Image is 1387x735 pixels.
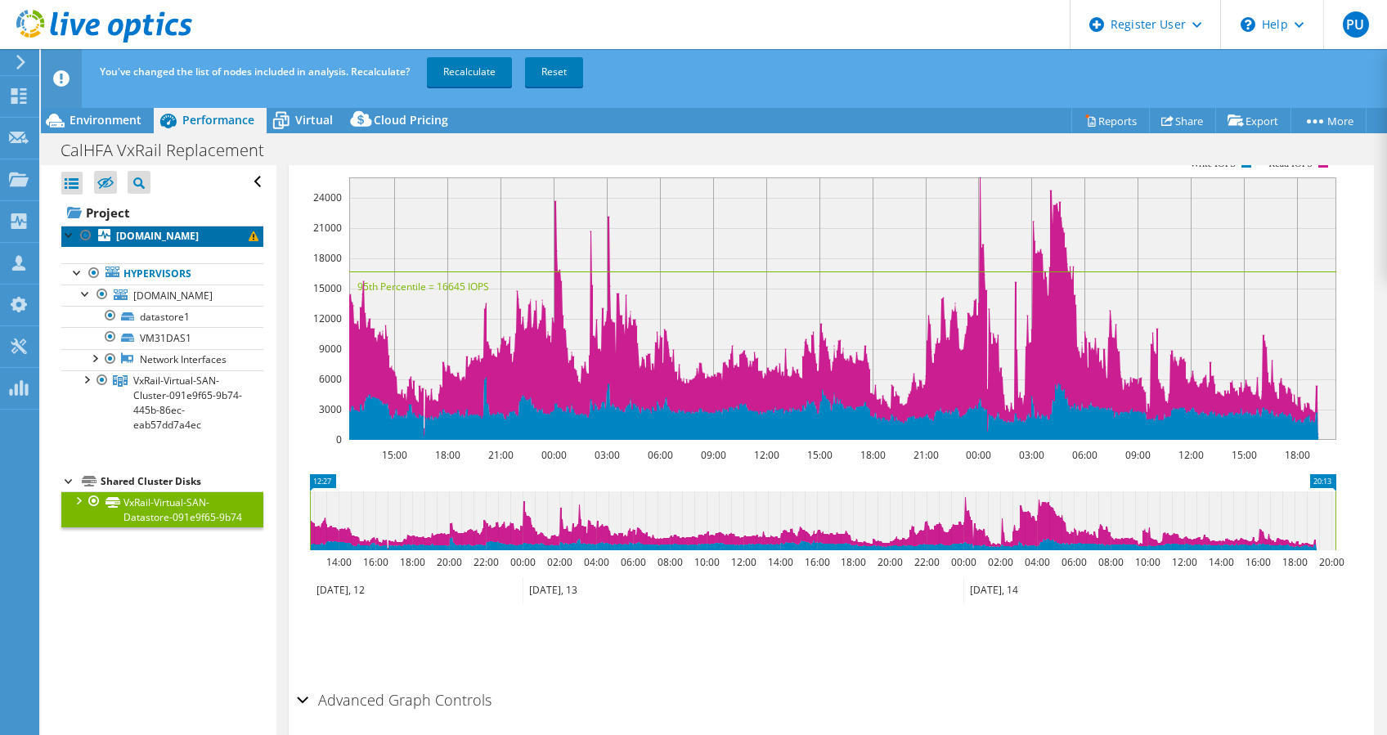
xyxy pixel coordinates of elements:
a: [DOMAIN_NAME] [61,226,263,247]
span: You've changed the list of nodes included in analysis. Recalculate? [100,65,410,78]
text: 02:00 [988,555,1013,569]
text: 00:00 [951,555,976,569]
a: Reset [525,57,583,87]
h1: CalHFA VxRail Replacement [53,141,290,159]
text: 18:00 [860,448,886,462]
text: 0 [336,432,342,446]
text: 20:00 [878,555,903,569]
a: More [1290,108,1367,133]
h2: Advanced Graph Controls [297,683,492,716]
text: 15:00 [382,448,407,462]
text: 06:00 [1062,555,1087,569]
a: datastore1 [61,306,263,327]
text: 14:00 [326,555,352,569]
a: Reports [1071,108,1150,133]
text: 3000 [319,402,342,416]
b: [DOMAIN_NAME] [116,229,199,243]
text: 08:00 [658,555,683,569]
text: 00:00 [541,448,567,462]
text: 21:00 [488,448,514,462]
svg: \n [1241,17,1255,32]
text: 9000 [319,342,342,356]
text: 18:00 [1282,555,1308,569]
text: 18:00 [1285,448,1310,462]
span: Virtual [295,112,333,128]
text: 22:00 [474,555,499,569]
text: 03:00 [595,448,620,462]
text: 95th Percentile = 16645 IOPS [357,280,489,294]
text: 12:00 [1178,448,1204,462]
span: PU [1343,11,1369,38]
text: 18000 [313,251,342,265]
text: 18:00 [841,555,866,569]
text: 18:00 [400,555,425,569]
text: 04:00 [1025,555,1050,569]
a: [DOMAIN_NAME] [61,285,263,306]
text: 20:00 [437,555,462,569]
text: 10:00 [1135,555,1160,569]
a: Project [61,199,263,226]
span: Cloud Pricing [374,112,448,128]
a: Network Interfaces [61,349,263,370]
text: 21000 [313,221,342,235]
text: 16:00 [363,555,388,569]
text: 00:00 [966,448,991,462]
text: 00:00 [510,555,536,569]
a: Share [1149,108,1216,133]
span: Performance [182,112,254,128]
a: Hypervisors [61,263,263,285]
text: 15:00 [1232,448,1257,462]
text: 06:00 [621,555,646,569]
text: 16:00 [1246,555,1271,569]
text: 08:00 [1098,555,1124,569]
text: 09:00 [701,448,726,462]
div: Shared Cluster Disks [101,472,263,491]
text: 03:00 [1019,448,1044,462]
text: 20:00 [1319,555,1344,569]
text: 06:00 [648,448,673,462]
span: [DOMAIN_NAME] [133,289,213,303]
text: 15000 [313,281,342,295]
a: Export [1215,108,1291,133]
span: Environment [70,112,141,128]
text: 18:00 [435,448,460,462]
text: 15:00 [807,448,833,462]
text: 6000 [319,372,342,386]
a: VM31DAS1 [61,327,263,348]
text: 14:00 [768,555,793,569]
text: 12:00 [1172,555,1197,569]
text: 09:00 [1125,448,1151,462]
text: 04:00 [584,555,609,569]
text: 12000 [313,311,342,325]
text: 02:00 [547,555,572,569]
text: 16:00 [805,555,830,569]
a: Recalculate [427,57,512,87]
span: VxRail-Virtual-SAN-Cluster-091e9f65-9b74-445b-86ec-eab57dd7a4ec [133,374,242,432]
text: 14:00 [1209,555,1234,569]
text: 10:00 [694,555,720,569]
a: VxRail-Virtual-SAN-Datastore-091e9f65-9b74 [61,491,263,527]
a: VxRail-Virtual-SAN-Cluster-091e9f65-9b74-445b-86ec-eab57dd7a4ec [61,370,263,436]
text: 21:00 [913,448,939,462]
text: 12:00 [731,555,756,569]
text: 06:00 [1072,448,1097,462]
text: 12:00 [754,448,779,462]
text: 24000 [313,190,342,204]
text: 22:00 [914,555,940,569]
